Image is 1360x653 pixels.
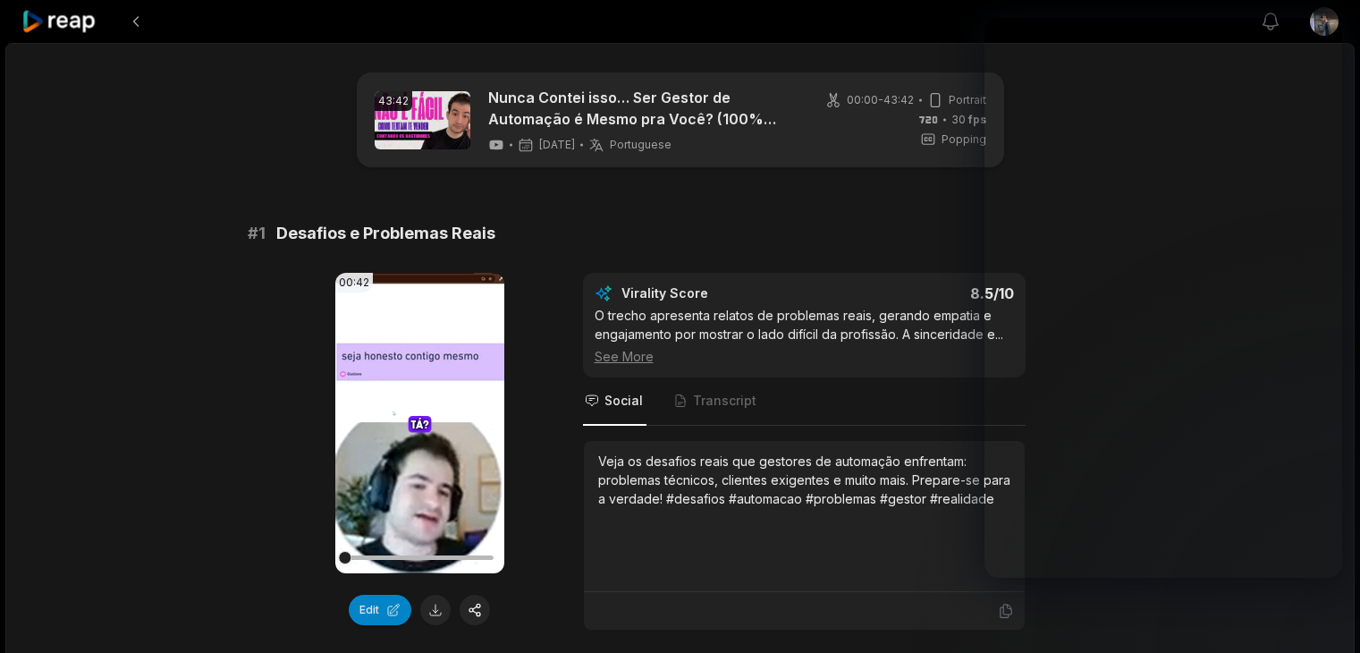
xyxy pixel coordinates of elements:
[610,138,672,152] span: Portuguese
[598,452,1010,508] div: Veja os desafios reais que gestores de automação enfrentam: problemas técnicos, clientes exigente...
[951,112,986,128] span: 30
[1299,592,1342,635] iframe: Intercom live chat
[595,306,1014,366] div: O trecho apresenta relatos de problemas reais, gerando empatia e engajamento por mostrar o lado d...
[621,284,814,302] div: Virality Score
[693,392,756,410] span: Transcript
[822,284,1014,302] div: 8.5 /10
[539,138,575,152] span: [DATE]
[583,377,1026,426] nav: Tabs
[942,131,986,148] span: Popping
[276,221,495,246] span: Desafios e Problemas Reais
[949,92,986,108] span: Portrait
[604,392,643,410] span: Social
[248,221,266,246] span: # 1
[595,347,1014,366] div: See More
[984,18,1342,578] iframe: Intercom live chat
[335,273,504,573] video: Your browser does not support mp4 format.
[968,113,986,126] span: fps
[488,87,797,130] a: Nunca Contei isso… Ser Gestor de Automação é Mesmo pra Você? (100% Sincero)
[847,92,914,108] span: 00:00 - 43:42
[349,595,411,625] button: Edit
